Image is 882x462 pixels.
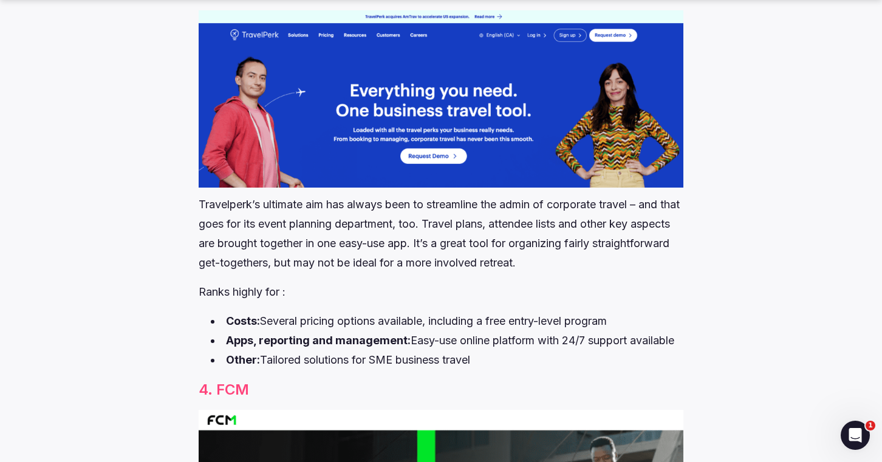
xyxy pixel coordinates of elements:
li: Tailored solutions for SME business travel [211,350,683,370]
img: Travel-perk-screenshot-above-the-fold [199,10,683,188]
iframe: Intercom live chat [841,421,870,450]
strong: Other: [226,353,260,366]
li: Easy-use online platform with 24/7 support available [211,331,683,350]
p: Ranks highly for : [199,282,683,302]
span: 1 [866,421,875,430]
strong: Apps, reporting and management: [226,334,411,347]
p: Travelperk’s ultimate aim has always been to streamline the admin of corporate travel – and that ... [199,195,683,273]
li: Several pricing options available, including a free entry-level program [211,311,683,331]
a: 4. FCM [199,381,249,398]
strong: Costs: [226,314,260,327]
